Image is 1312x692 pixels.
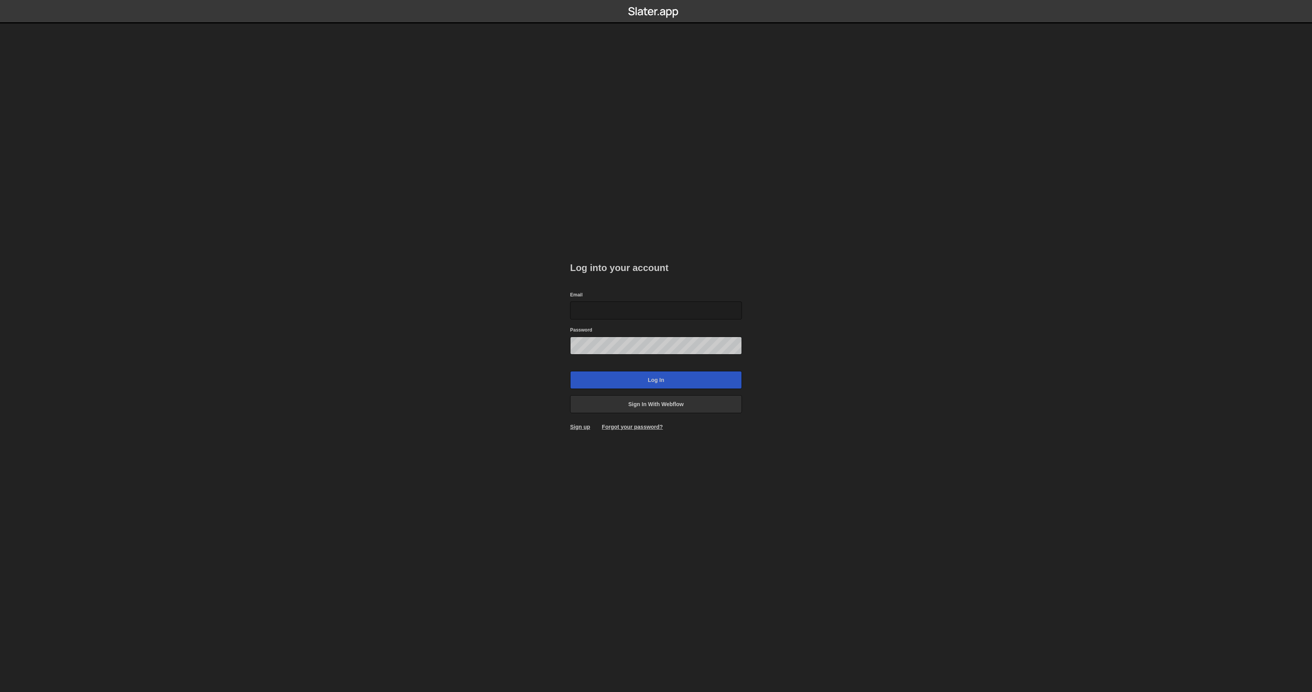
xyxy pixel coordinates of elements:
[570,262,742,274] h2: Log into your account
[570,395,742,413] a: Sign in with Webflow
[570,326,592,334] label: Password
[570,371,742,389] input: Log in
[602,424,663,430] a: Forgot your password?
[570,291,583,299] label: Email
[570,424,590,430] a: Sign up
